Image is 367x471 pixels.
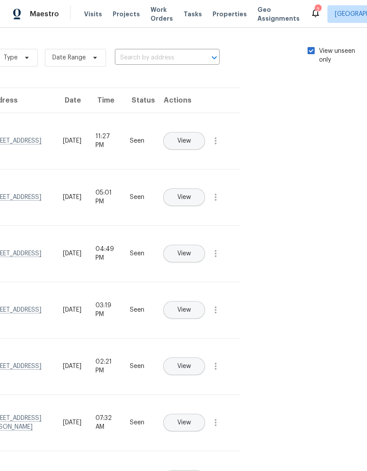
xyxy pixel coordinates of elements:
span: Tasks [183,11,202,17]
div: Seen [130,418,148,427]
div: Seen [130,362,148,371]
div: Seen [130,305,148,314]
div: 04:49 PM [95,245,116,262]
span: View [177,250,191,257]
th: Actions [155,88,240,113]
th: Time [88,88,123,113]
div: [DATE] [63,136,81,145]
span: View [177,363,191,370]
span: View [177,419,191,426]
span: Type [4,53,18,62]
span: Projects [113,10,140,18]
th: Date [56,88,88,113]
div: [DATE] [63,249,81,258]
div: [DATE] [63,418,81,427]
span: View [177,138,191,144]
div: 2 [315,5,321,14]
div: [DATE] [63,362,81,371]
div: 03:19 PM [95,301,116,319]
button: View [163,132,205,150]
button: Open [208,52,220,64]
button: View [163,188,205,206]
div: 11:27 PM [95,132,116,150]
button: View [163,357,205,375]
div: [DATE] [63,305,81,314]
span: View [177,307,191,313]
div: Seen [130,249,148,258]
button: View [163,301,205,319]
input: Search by address [115,51,195,65]
div: Seen [130,136,148,145]
span: Work Orders [150,5,173,23]
span: Visits [84,10,102,18]
div: 02:21 PM [95,357,116,375]
div: 07:32 AM [95,414,116,431]
div: [DATE] [63,193,81,202]
span: View [177,194,191,201]
span: Properties [213,10,247,18]
span: Geo Assignments [257,5,300,23]
span: Maestro [30,10,59,18]
button: View [163,414,205,431]
span: Date Range [52,53,86,62]
button: View [163,245,205,262]
div: Seen [130,193,148,202]
div: 05:01 PM [95,188,116,206]
th: Status [123,88,155,113]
